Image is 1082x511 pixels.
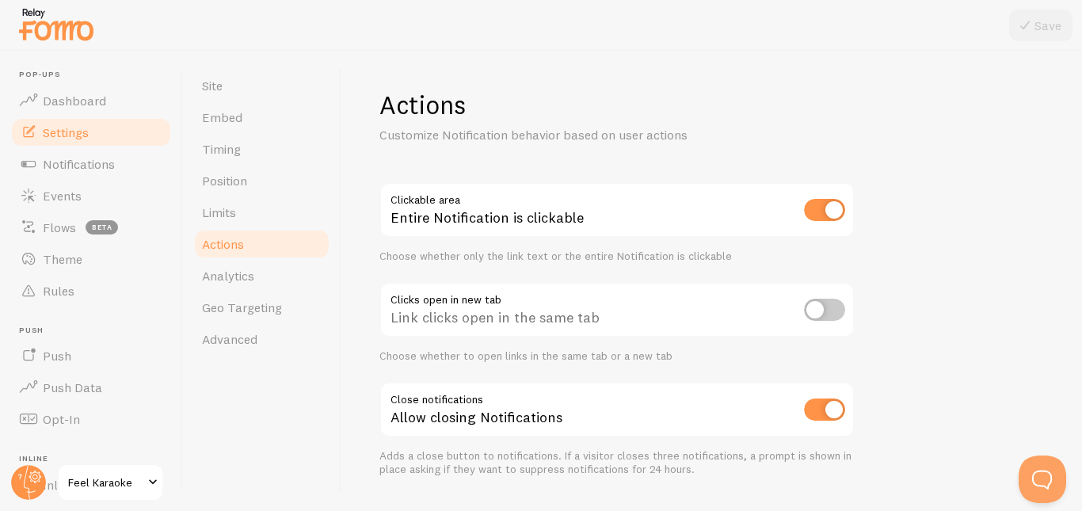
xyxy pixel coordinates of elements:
a: Events [10,180,173,212]
a: Dashboard [10,85,173,116]
a: Actions [192,228,331,260]
a: Geo Targeting [192,292,331,323]
a: Flows beta [10,212,173,243]
span: Analytics [202,268,254,284]
span: Pop-ups [19,70,173,80]
a: Position [192,165,331,196]
span: Inline [19,454,173,464]
span: Theme [43,251,82,267]
div: Allow closing Notifications [379,382,855,440]
span: Position [202,173,247,189]
span: Settings [43,124,89,140]
div: Choose whether to open links in the same tab or a new tab [379,349,855,364]
iframe: Help Scout Beacon - Open [1019,456,1066,503]
p: Customize Notification behavior based on user actions [379,126,760,144]
div: Choose whether only the link text or the entire Notification is clickable [379,250,855,264]
a: Advanced [192,323,331,355]
span: Push Data [43,379,102,395]
span: Push [19,326,173,336]
span: Rules [43,283,74,299]
span: Push [43,348,71,364]
span: Dashboard [43,93,106,109]
a: Notifications [10,148,173,180]
a: Theme [10,243,173,275]
a: Embed [192,101,331,133]
a: Push Data [10,372,173,403]
span: Opt-In [43,411,80,427]
a: Site [192,70,331,101]
a: Limits [192,196,331,228]
span: beta [86,220,118,235]
div: Entire Notification is clickable [379,182,855,240]
span: Flows [43,219,76,235]
a: Analytics [192,260,331,292]
span: Feel Karaoke [68,473,143,492]
a: Opt-In [10,403,173,435]
span: Geo Targeting [202,299,282,315]
span: Actions [202,236,244,252]
a: Settings [10,116,173,148]
span: Site [202,78,223,93]
div: Adds a close button to notifications. If a visitor closes three notifications, a prompt is shown ... [379,449,855,477]
span: Timing [202,141,241,157]
h1: Actions [379,89,855,121]
span: Events [43,188,82,204]
a: Push [10,340,173,372]
a: Feel Karaoke [57,463,164,501]
span: Limits [202,204,236,220]
div: Link clicks open in the same tab [379,282,855,340]
span: Notifications [43,156,115,172]
span: Embed [202,109,242,125]
img: fomo-relay-logo-orange.svg [17,4,96,44]
span: Advanced [202,331,257,347]
a: Rules [10,275,173,307]
a: Timing [192,133,331,165]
